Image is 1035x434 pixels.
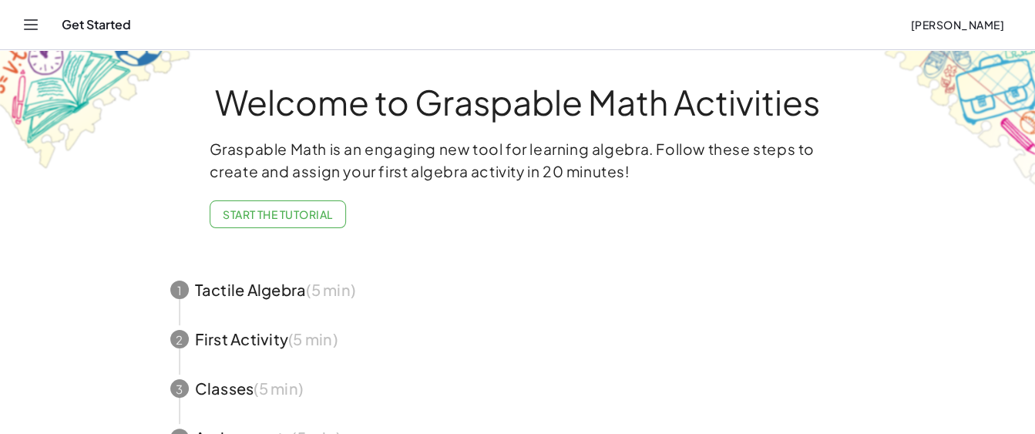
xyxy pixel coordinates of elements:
h1: Welcome to Graspable Math Activities [142,84,894,119]
div: 1 [170,281,189,299]
button: 2First Activity(5 min) [152,315,884,364]
div: 2 [170,330,189,348]
button: 1Tactile Algebra(5 min) [152,265,884,315]
button: Toggle navigation [18,12,43,37]
p: Graspable Math is an engaging new tool for learning algebra. Follow these steps to create and ass... [210,138,826,183]
button: 3Classes(5 min) [152,364,884,413]
button: Start the Tutorial [210,200,346,228]
div: 3 [170,379,189,398]
button: [PERSON_NAME] [898,11,1017,39]
span: [PERSON_NAME] [910,18,1004,32]
span: Start the Tutorial [223,207,333,221]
